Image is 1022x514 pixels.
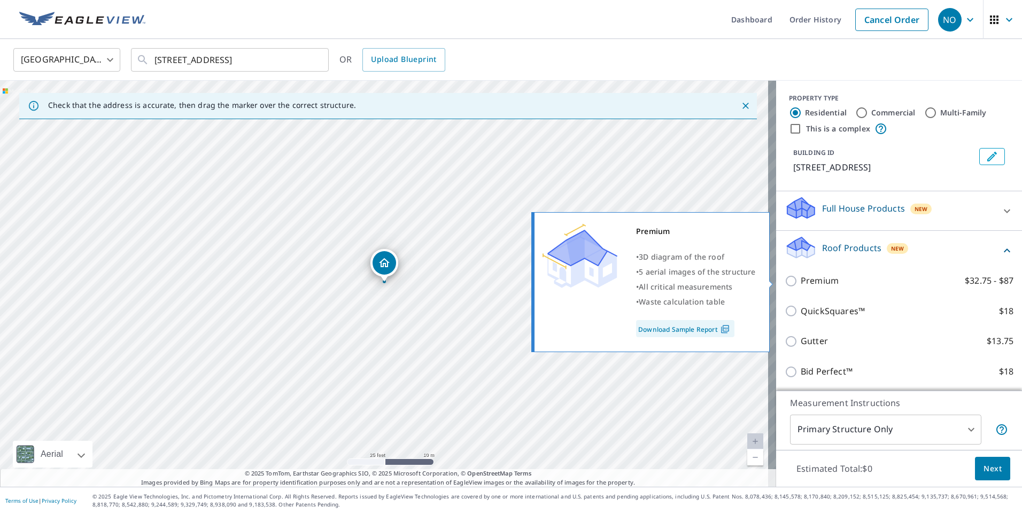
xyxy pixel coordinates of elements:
[19,12,145,28] img: EV Logo
[822,242,881,254] p: Roof Products
[871,107,916,118] label: Commercial
[543,224,617,288] img: Premium
[639,252,724,262] span: 3D diagram of the roof
[747,433,763,449] a: Current Level 20, Zoom In Disabled
[92,493,1017,509] p: © 2025 Eagle View Technologies, Inc. and Pictometry International Corp. All Rights Reserved. Repo...
[514,469,532,477] a: Terms
[467,469,512,477] a: OpenStreetMap
[718,324,732,334] img: Pdf Icon
[785,235,1013,266] div: Roof ProductsNew
[999,365,1013,378] p: $18
[801,334,828,348] p: Gutter
[801,274,839,287] p: Premium
[48,100,356,110] p: Check that the address is accurate, then drag the marker over the correct structure.
[995,423,1008,436] span: Your report will include only the primary structure on the property. For example, a detached gara...
[13,441,92,468] div: Aerial
[639,267,755,277] span: 5 aerial images of the structure
[938,8,962,32] div: NO
[801,365,853,378] p: Bid Perfect™
[371,53,436,66] span: Upload Blueprint
[362,48,445,72] a: Upload Blueprint
[984,462,1002,476] span: Next
[801,305,865,318] p: QuickSquares™
[739,99,753,113] button: Close
[965,274,1013,287] p: $32.75 - $87
[639,297,725,307] span: Waste calculation table
[987,334,1013,348] p: $13.75
[42,497,76,504] a: Privacy Policy
[891,244,904,253] span: New
[339,48,445,72] div: OR
[636,224,756,239] div: Premium
[793,161,975,174] p: [STREET_ADDRESS]
[915,205,928,213] span: New
[5,497,38,504] a: Terms of Use
[636,250,756,264] div: •
[789,94,1009,103] div: PROPERTY TYPE
[855,9,928,31] a: Cancel Order
[790,415,981,445] div: Primary Structure Only
[999,305,1013,318] p: $18
[788,457,881,480] p: Estimated Total: $0
[370,249,398,282] div: Dropped pin, building 1, Residential property, 177 Main St Clinton, MA 01510
[37,441,66,468] div: Aerial
[785,196,1013,226] div: Full House ProductsNew
[975,457,1010,481] button: Next
[639,282,732,292] span: All critical measurements
[940,107,987,118] label: Multi-Family
[245,469,532,478] span: © 2025 TomTom, Earthstar Geographics SIO, © 2025 Microsoft Corporation, ©
[154,45,307,75] input: Search by address or latitude-longitude
[806,123,870,134] label: This is a complex
[5,497,76,504] p: |
[636,279,756,294] div: •
[822,202,905,215] p: Full House Products
[636,320,734,337] a: Download Sample Report
[747,449,763,465] a: Current Level 20, Zoom Out
[790,396,1008,409] p: Measurement Instructions
[636,264,756,279] div: •
[805,107,847,118] label: Residential
[979,148,1005,165] button: Edit building 1
[636,294,756,309] div: •
[793,148,834,157] p: BUILDING ID
[13,45,120,75] div: [GEOGRAPHIC_DATA]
